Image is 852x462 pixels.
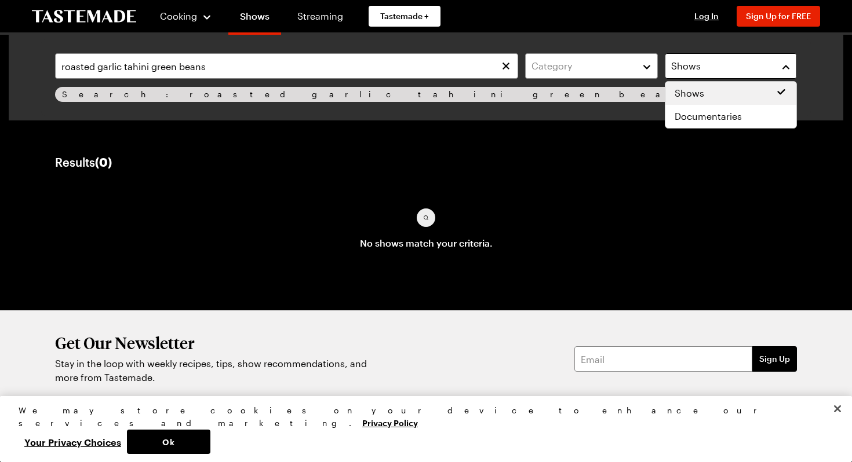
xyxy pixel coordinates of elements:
button: Your Privacy Choices [19,430,127,454]
button: Ok [127,430,210,454]
div: We may store cookies on your device to enhance our services and marketing. [19,404,824,430]
a: More information about your privacy, opens in a new tab [362,417,418,428]
span: Shows [675,86,704,100]
button: Close [825,396,850,421]
button: Shows [665,53,797,79]
div: Shows [665,81,797,129]
div: Privacy [19,404,824,454]
span: Shows [671,59,701,73]
span: Documentaries [675,109,742,123]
